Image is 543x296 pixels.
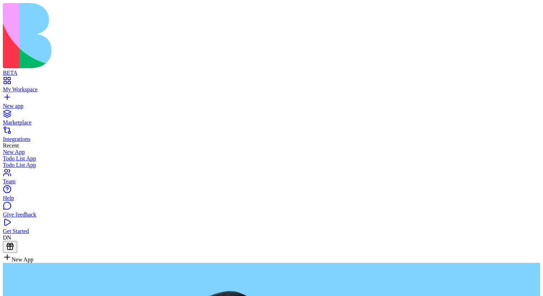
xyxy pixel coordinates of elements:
[3,80,540,93] a: My Workspace
[3,129,540,142] a: Integrations
[3,211,540,218] div: Give feedback
[3,195,540,201] div: Help
[3,86,540,93] div: My Workspace
[3,222,540,234] a: Get Started
[3,96,540,109] a: New app
[3,178,540,185] div: Team
[3,136,540,142] div: Integrations
[3,162,540,168] a: Todo List App
[3,119,540,126] div: Marketplace
[11,256,33,263] span: New App
[3,234,11,241] span: DN
[3,155,540,162] a: Todo List App
[3,70,540,76] div: BETA
[3,188,540,201] a: Help
[3,228,540,234] div: Get Started
[3,113,540,126] a: Marketplace
[3,149,540,155] a: New App
[3,3,292,68] img: logo
[3,103,540,109] div: New app
[3,63,540,76] a: BETA
[3,142,19,149] span: Recent
[3,205,540,218] a: Give feedback
[3,172,540,185] a: Team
